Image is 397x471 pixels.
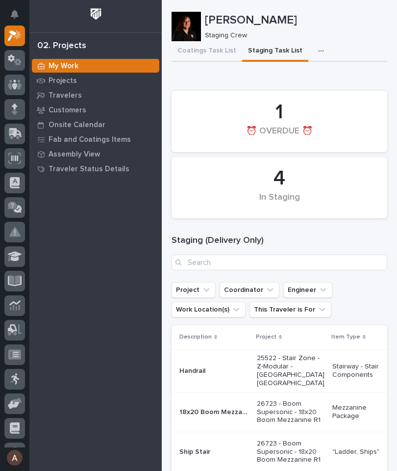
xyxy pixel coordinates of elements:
p: My Work [49,62,78,71]
p: Onsite Calendar [49,121,105,130]
p: Ship Stair [179,446,212,456]
a: Onsite Calendar [29,117,162,132]
button: users-avatar [4,447,25,468]
h1: Staging (Delivery Only) [172,235,387,247]
p: Handrail [179,365,207,375]
p: 18x20 Boom Mezzanine [179,406,251,417]
p: Staging Crew [205,31,379,40]
p: Customers [49,106,86,115]
div: Notifications [12,10,25,26]
button: Coatings Task List [172,41,242,62]
p: Assembly View [49,150,100,159]
p: Traveler Status Details [49,165,129,174]
a: Projects [29,73,162,88]
p: Description [179,332,212,342]
div: 4 [188,166,371,191]
p: 25522 - Stair Zone - Z-Modular - [GEOGRAPHIC_DATA] [GEOGRAPHIC_DATA] [257,354,324,387]
button: Notifications [4,4,25,25]
p: Fab and Coatings Items [49,135,131,144]
button: Work Location(s) [172,302,246,317]
p: "Ladder, Ships" [332,448,382,456]
a: My Work [29,58,162,73]
button: Engineer [283,282,332,298]
a: Fab and Coatings Items [29,132,162,147]
p: [PERSON_NAME] [205,13,383,27]
div: In Staging [188,192,371,213]
input: Search [172,255,387,270]
a: Travelers [29,88,162,103]
img: Workspace Logo [87,5,105,23]
button: Staging Task List [242,41,308,62]
p: Travelers [49,91,82,100]
p: 26723 - Boom Supersonic - 18x20 Boom Mezzanine R1 [257,440,324,464]
a: Customers [29,103,162,117]
div: ⏰ OVERDUE ⏰ [188,126,371,147]
p: Stairway - Stair Components [332,363,382,379]
p: Item Type [331,332,360,342]
a: Traveler Status Details [29,161,162,176]
a: Assembly View [29,147,162,161]
button: Project [172,282,216,298]
div: 02. Projects [37,41,86,52]
p: Project [256,332,276,342]
div: 1 [188,100,371,125]
p: Mezzanine Package [332,404,382,420]
button: This Traveler is For [249,302,331,317]
button: Coordinator [220,282,279,298]
p: 26723 - Boom Supersonic - 18x20 Boom Mezzanine R1 [257,400,324,424]
p: Projects [49,77,77,85]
